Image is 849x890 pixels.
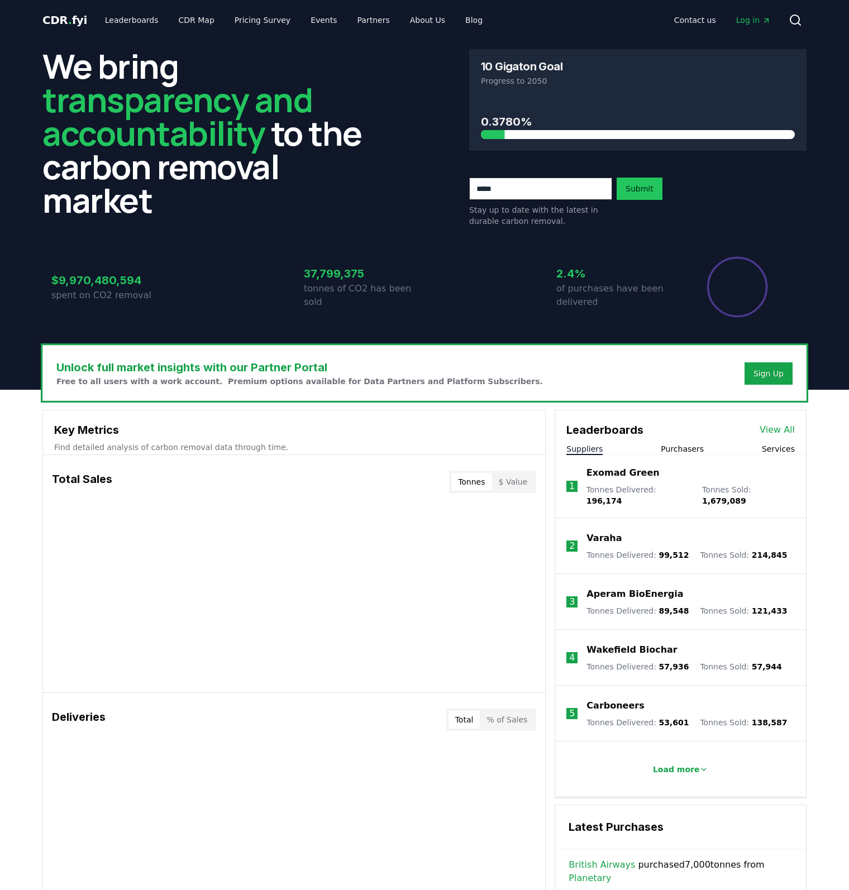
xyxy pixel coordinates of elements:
[665,10,780,30] nav: Main
[700,661,781,672] p: Tonnes Sold :
[449,711,480,729] button: Total
[42,49,380,217] h2: We bring to the carbon removal market
[586,661,689,672] p: Tonnes Delivered :
[52,471,112,493] h3: Total Sales
[569,872,611,885] a: Planetary
[96,10,168,30] a: Leaderboards
[659,551,689,559] span: 99,512
[480,711,534,729] button: % of Sales
[492,473,535,491] button: $ Value
[586,532,622,545] a: Varaha
[569,595,575,609] p: 3
[304,265,425,282] h3: 37,799,375
[586,699,644,712] a: Carboneers
[42,12,87,28] a: CDR.fyi
[586,717,689,728] p: Tonnes Delivered :
[665,10,725,30] a: Contact us
[96,10,492,30] nav: Main
[727,10,780,30] a: Log in
[753,368,784,379] a: Sign Up
[569,858,793,885] span: purchased 7,000 tonnes from
[42,13,87,27] span: CDR fyi
[752,606,788,615] span: 121,433
[644,758,718,781] button: Load more
[586,605,689,616] p: Tonnes Delivered :
[569,858,635,872] a: British Airways
[586,484,691,506] p: Tonnes Delivered :
[752,551,788,559] span: 214,845
[51,272,172,289] h3: $9,970,480,594
[481,61,562,72] h3: 10 Gigaton Goal
[304,282,425,309] p: tonnes of CO2 has been sold
[760,423,795,437] a: View All
[702,496,746,505] span: 1,679,089
[661,443,704,454] button: Purchasers
[700,717,787,728] p: Tonnes Sold :
[52,709,106,731] h3: Deliveries
[42,76,312,156] span: transparency and accountability
[586,587,683,601] a: Aperam BioEnergia
[54,422,534,438] h3: Key Metrics
[226,10,299,30] a: Pricing Survey
[659,718,689,727] span: 53,601
[401,10,454,30] a: About Us
[659,606,689,615] span: 89,548
[68,13,72,27] span: .
[653,764,700,775] p: Load more
[566,443,603,454] button: Suppliers
[586,466,660,480] a: Exomad Green
[586,549,689,561] p: Tonnes Delivered :
[569,480,575,493] p: 1
[569,651,575,664] p: 4
[451,473,492,491] button: Tonnes
[56,359,543,376] h3: Unlock full market insights with our Partner Portal
[700,549,787,561] p: Tonnes Sold :
[349,10,399,30] a: Partners
[54,442,534,453] p: Find detailed analysis of carbon removal data through time.
[481,75,795,87] p: Progress to 2050
[617,178,662,200] button: Submit
[752,662,782,671] span: 57,944
[736,15,771,26] span: Log in
[569,819,793,835] h3: Latest Purchases
[745,362,793,385] button: Sign Up
[569,707,575,720] p: 5
[481,113,795,130] h3: 0.3780%
[586,643,677,657] a: Wakefield Biochar
[469,204,612,227] p: Stay up to date with the latest in durable carbon removal.
[700,605,787,616] p: Tonnes Sold :
[456,10,492,30] a: Blog
[659,662,689,671] span: 57,936
[566,422,643,438] h3: Leaderboards
[556,265,677,282] h3: 2.4%
[762,443,795,454] button: Services
[702,484,795,506] p: Tonnes Sold :
[706,256,769,318] div: Percentage of sales delivered
[302,10,346,30] a: Events
[569,539,575,553] p: 2
[752,718,788,727] span: 138,587
[51,289,172,302] p: spent on CO2 removal
[56,376,543,387] p: Free to all users with a work account. Premium options available for Data Partners and Platform S...
[586,496,622,505] span: 196,174
[556,282,677,309] p: of purchases have been delivered
[170,10,223,30] a: CDR Map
